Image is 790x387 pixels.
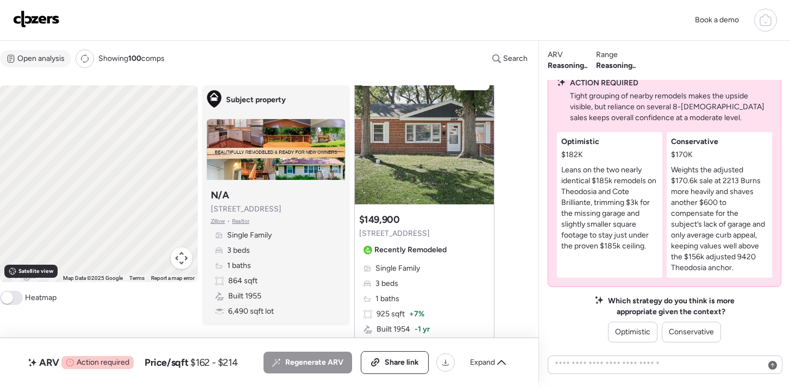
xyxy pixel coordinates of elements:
span: Price/sqft [145,356,188,369]
a: Terms (opens in new tab) [129,275,145,281]
span: Satellite view [18,267,53,276]
span: Conservative [669,327,714,338]
p: Tight grouping of nearby remodels makes the upside visible, but reliance on several 8-[DEMOGRAPHI... [570,91,772,123]
span: Optimistic [561,136,599,147]
span: Showing comps [98,53,165,64]
span: Realtor [232,217,249,226]
span: ARV [548,49,563,60]
span: 6,490 sqft lot [228,306,274,317]
p: Weights the adjusted $170.6k sale at 2213 Burns more heavily and shaves another $600 to compensat... [671,165,768,273]
span: Single Family [227,230,272,241]
span: 1 baths [227,260,251,271]
span: -1 yr [415,324,430,335]
span: 864 sqft [228,276,258,286]
span: [STREET_ADDRESS] [211,204,281,215]
span: Subject property [226,95,286,105]
span: Action required [77,357,129,368]
span: Search [503,53,528,64]
span: Map Data ©2025 Google [63,275,123,281]
span: Share link [385,357,419,368]
span: Book a demo [695,15,739,24]
span: Built 1954 [377,324,410,335]
h3: N/A [211,189,229,202]
span: Reasoning.. [596,60,636,71]
span: Regenerate ARV [285,357,343,368]
button: Map camera controls [171,247,192,269]
span: 925 sqft [377,309,405,320]
span: Which strategy do you think is more appropriate given the context? [608,296,735,317]
span: Zillow [211,217,225,226]
img: Logo [13,10,60,28]
span: Conservative [671,136,718,147]
span: Range [596,49,618,60]
p: Leans on the two nearly identical $185k remodels on Theodosia and Cote Brilliante, trimming $3k f... [561,165,658,252]
span: $182K [561,149,583,160]
span: $162 - $214 [190,356,237,369]
img: Google [3,268,39,282]
span: 100 [128,54,141,63]
a: Report a map error [151,275,195,281]
span: Expand [470,357,495,368]
h3: $149,900 [359,213,400,226]
span: 3 beds [375,278,398,289]
span: 3 beds [227,245,250,256]
span: ARV [39,356,59,369]
span: Single Family [375,263,420,274]
span: [STREET_ADDRESS] [359,228,430,239]
span: Heatmap [25,292,57,303]
a: Open this area in Google Maps (opens a new window) [3,268,39,282]
span: Optimistic [615,327,650,338]
span: Recently Remodeled [374,245,447,255]
span: • [227,217,230,226]
span: $170K [671,149,693,160]
span: Reasoning.. [548,60,587,71]
span: 1 baths [375,294,399,304]
span: Open analysis [17,53,65,64]
span: + 7% [409,309,424,320]
span: ACTION REQUIRED [570,78,638,89]
span: Built 1955 [228,291,261,302]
